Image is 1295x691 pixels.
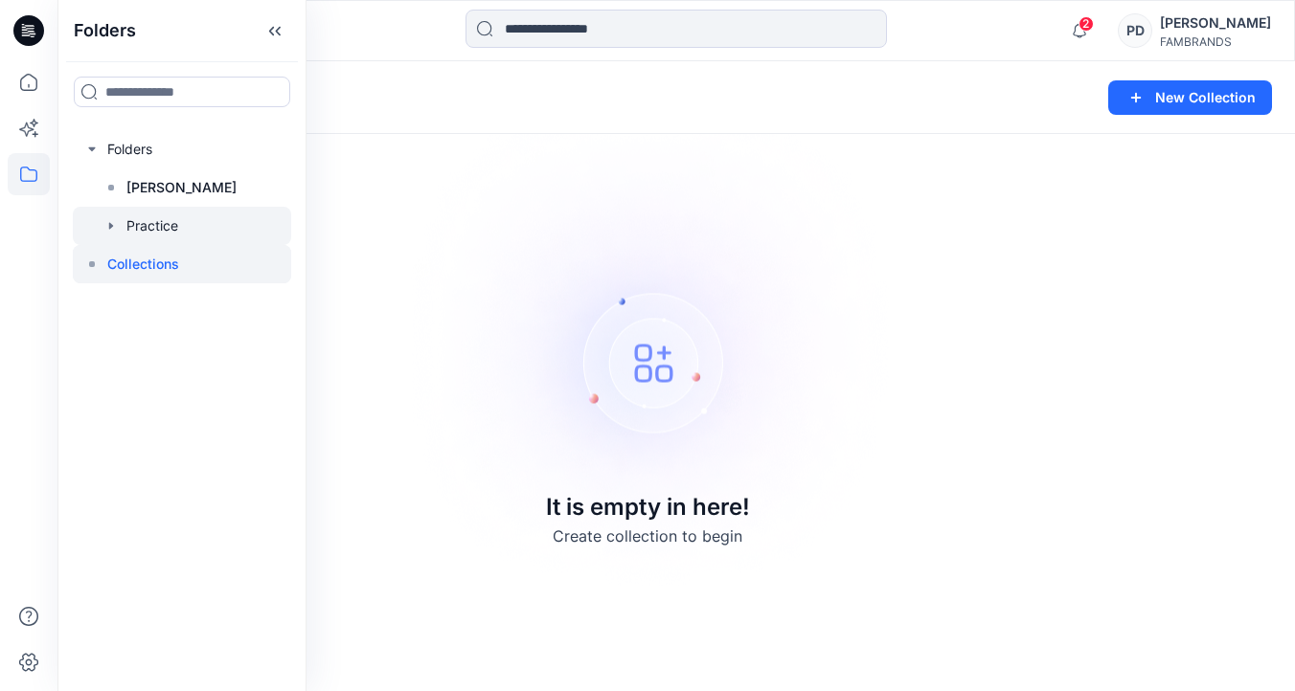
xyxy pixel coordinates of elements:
img: Empty collections page [380,78,915,613]
p: Create collection to begin [553,524,742,546]
button: New Collection [1108,80,1272,115]
div: FAMBRANDS [1160,34,1271,49]
div: PD [1118,13,1152,48]
p: Collections [107,253,179,276]
div: [PERSON_NAME] [1160,11,1271,34]
p: It is empty in here! [546,489,750,524]
span: 2 [1079,16,1094,32]
p: [PERSON_NAME] [126,176,237,199]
